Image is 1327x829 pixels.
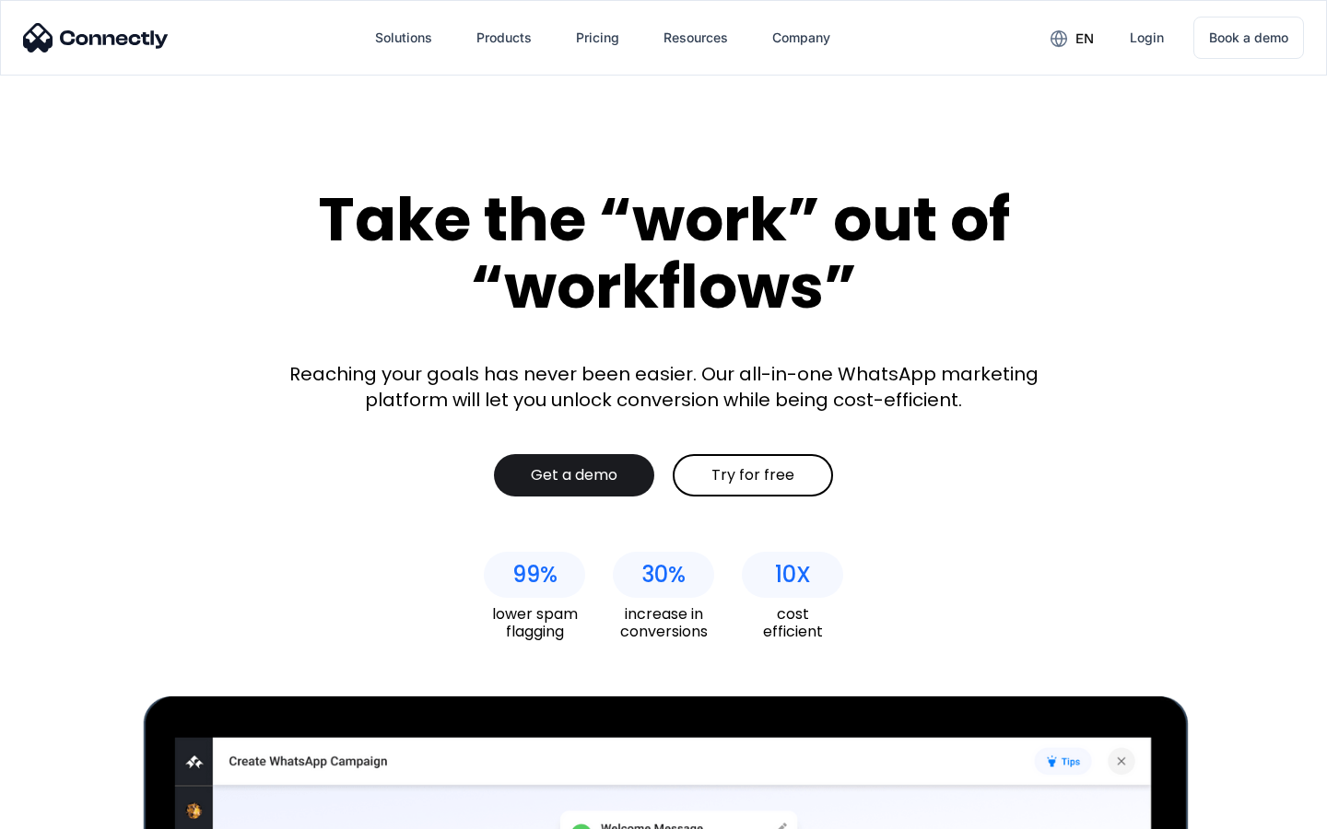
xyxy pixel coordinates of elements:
[561,16,634,60] a: Pricing
[1193,17,1304,59] a: Book a demo
[531,466,617,485] div: Get a demo
[1075,26,1094,52] div: en
[476,25,532,51] div: Products
[494,454,654,496] a: Get a demo
[37,797,111,823] ul: Language list
[375,25,432,51] div: Solutions
[663,25,728,51] div: Resources
[249,186,1078,320] div: Take the “work” out of “workflows”
[276,361,1051,413] div: Reaching your goals has never been easier. Our all-in-one WhatsApp marketing platform will let yo...
[641,562,686,588] div: 30%
[772,25,830,51] div: Company
[18,797,111,823] aside: Language selected: English
[1130,25,1164,51] div: Login
[673,454,833,496] a: Try for free
[613,605,714,640] div: increase in conversions
[576,25,619,51] div: Pricing
[775,562,811,588] div: 10X
[711,466,794,485] div: Try for free
[742,605,843,640] div: cost efficient
[512,562,558,588] div: 99%
[1115,16,1179,60] a: Login
[23,23,169,53] img: Connectly Logo
[484,605,585,640] div: lower spam flagging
